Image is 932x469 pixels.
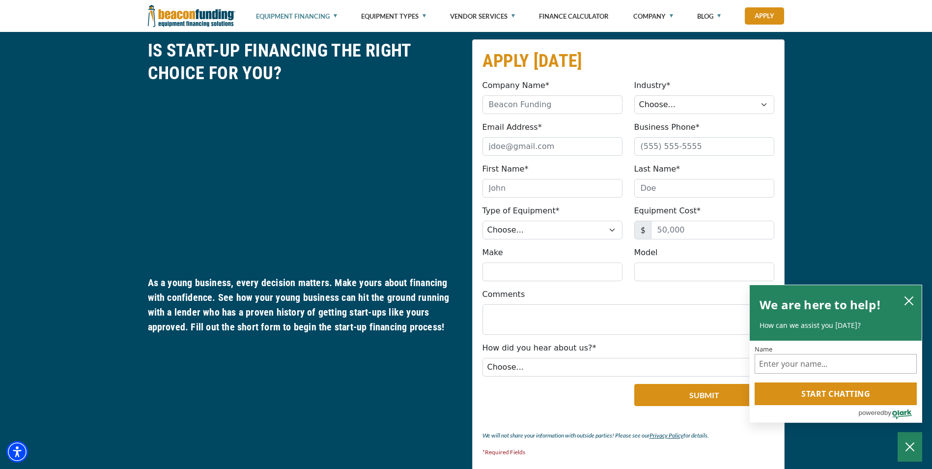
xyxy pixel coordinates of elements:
[755,354,917,374] input: Name
[482,430,774,441] p: We will not share your information with outside parties! Please see our for details.
[482,95,622,114] input: Beacon Funding
[148,92,460,268] iframe: Getting Approved for Financing as a Start-up
[482,50,774,72] h2: APPLY [DATE]
[755,382,917,405] button: Start chatting
[634,247,658,259] label: Model
[482,342,596,354] label: How did you hear about us?*
[482,80,549,91] label: Company Name*
[148,275,460,334] h5: As a young business, every decision matters. Make yours about financing with confidence. See how ...
[148,39,460,85] h2: IS START-UP FINANCING THE RIGHT CHOICE FOR YOU?
[482,205,560,217] label: Type of Equipment*
[650,432,683,439] a: Privacy Policy
[760,295,881,315] h2: We are here to help!
[482,289,525,300] label: Comments
[482,446,774,458] p: *Required Fields
[634,163,680,175] label: Last Name*
[482,163,529,175] label: First Name*
[6,441,28,463] div: Accessibility Menu
[482,384,602,414] iframe: reCAPTCHA
[634,137,774,156] input: (555) 555-5555
[755,346,917,352] label: Name
[898,432,922,462] button: Close Chatbox
[634,80,671,91] label: Industry*
[858,407,884,419] span: powered
[651,221,774,239] input: 50,000
[482,137,622,156] input: jdoe@gmail.com
[482,121,542,133] label: Email Address*
[858,406,922,422] a: Powered by Olark - open in a new tab
[634,221,651,239] span: $
[634,179,774,198] input: Doe
[482,247,503,259] label: Make
[634,384,774,406] button: Submit
[901,293,917,307] button: close chatbox
[745,7,784,25] a: Apply
[634,121,700,133] label: Business Phone*
[634,205,701,217] label: Equipment Cost*
[760,321,912,330] p: How can we assist you [DATE]?
[884,407,891,419] span: by
[749,285,922,423] div: olark chatbox
[482,179,622,198] input: John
